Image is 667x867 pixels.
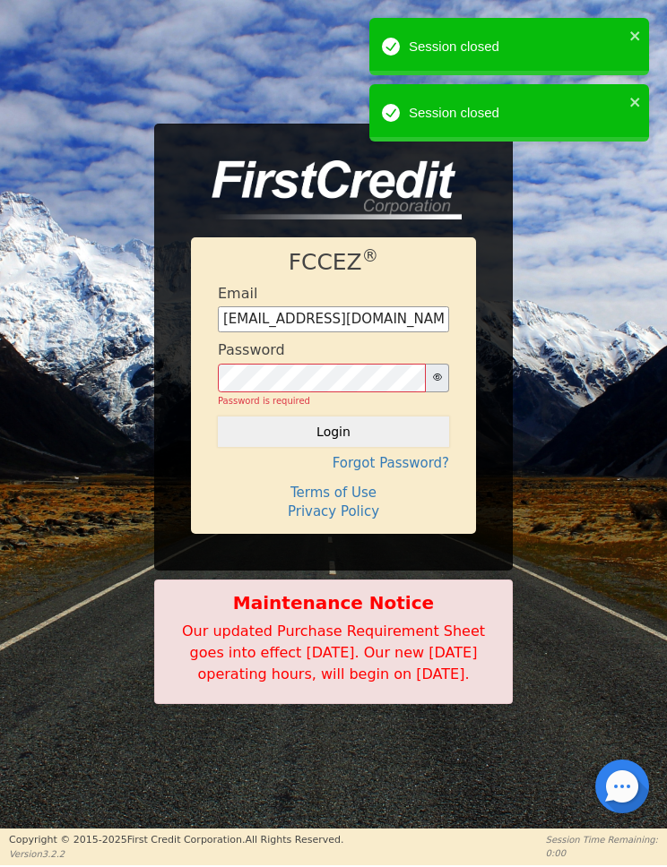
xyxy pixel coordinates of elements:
input: Enter email [218,306,449,333]
button: close [629,91,642,112]
button: close [629,25,642,46]
h4: Terms of Use [218,485,449,502]
h4: Password [218,341,285,358]
input: password [218,364,426,392]
p: Version 3.2.2 [9,847,343,861]
div: Password is required [218,394,449,408]
b: Maintenance Notice [164,589,503,616]
h4: Forgot Password? [218,456,449,472]
p: Session Time Remaining: [546,833,658,846]
div: Session closed [409,103,624,124]
p: Copyright © 2015- 2025 First Credit Corporation. [9,833,343,848]
h4: Email [218,285,257,302]
h4: Privacy Policy [218,504,449,520]
div: Session closed [409,37,624,57]
span: All Rights Reserved. [245,834,343,846]
sup: ® [362,246,379,265]
span: Our updated Purchase Requirement Sheet goes into effect [DATE]. Our new [DATE] operating hours, w... [182,622,485,682]
h1: FCCEZ [218,249,449,276]
img: logo-CMu_cnol.png [191,160,462,219]
button: Login [218,416,449,447]
p: 0:00 [546,846,658,860]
